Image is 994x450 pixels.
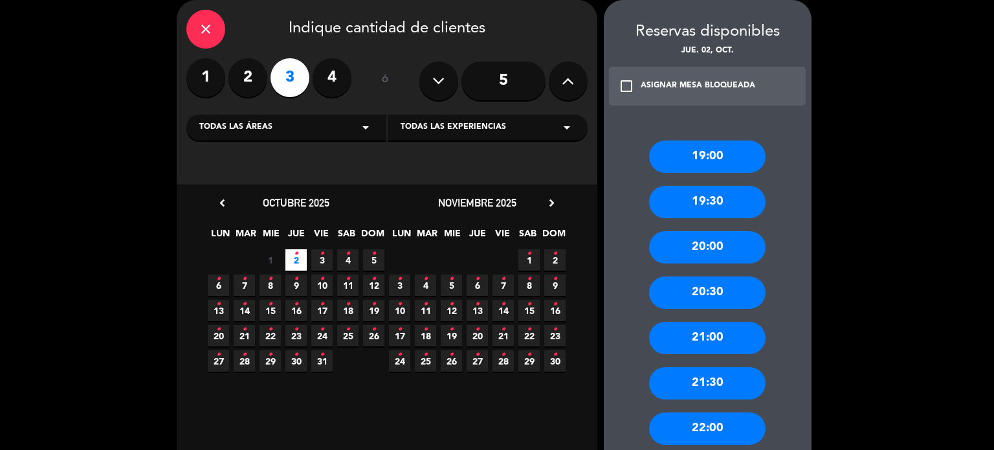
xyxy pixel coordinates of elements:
span: 20 [208,325,229,346]
i: • [475,319,480,340]
i: • [320,269,324,289]
span: 4 [415,275,436,296]
span: 27 [467,350,488,372]
i: • [216,269,221,289]
span: 15 [260,300,281,321]
span: 25 [337,325,359,346]
span: 7 [234,275,255,296]
span: 14 [492,300,514,321]
i: • [320,294,324,315]
span: VIE [311,226,332,247]
span: MAR [416,226,437,247]
i: • [294,319,298,340]
i: • [423,269,428,289]
i: • [527,344,531,365]
i: • [397,344,402,365]
i: • [397,319,402,340]
span: MAR [235,226,256,247]
span: 1 [518,249,540,271]
i: • [216,319,221,340]
i: • [268,294,272,315]
div: jue. 02, oct. [604,45,812,58]
i: arrow_drop_down [559,120,575,135]
i: • [423,344,428,365]
span: 24 [389,350,410,372]
i: check_box_outline_blank [619,78,634,94]
div: ASIGNAR MESA BLOQUEADA [641,80,755,93]
span: 30 [285,350,307,372]
i: • [268,319,272,340]
span: 29 [518,350,540,372]
i: • [346,269,350,289]
span: 4 [337,249,359,271]
i: • [527,319,531,340]
span: 3 [389,275,410,296]
span: 2 [285,249,307,271]
i: • [242,294,247,315]
span: 18 [337,300,359,321]
i: • [501,344,505,365]
span: 3 [311,249,333,271]
span: 31 [311,350,333,372]
i: • [216,344,221,365]
i: • [371,243,376,264]
span: LUN [210,226,231,247]
i: • [397,294,402,315]
span: 29 [260,350,281,372]
span: 8 [260,275,281,296]
div: 19:30 [649,186,766,218]
span: 26 [363,325,384,346]
span: 17 [311,300,333,321]
span: 23 [285,325,307,346]
span: 10 [311,275,333,296]
span: 20 [467,325,488,346]
i: • [242,319,247,340]
span: noviembre 2025 [438,196,516,209]
span: 10 [389,300,410,321]
i: close [198,21,214,37]
span: VIE [492,226,513,247]
span: MIE [441,226,463,247]
span: 30 [544,350,566,372]
span: 15 [518,300,540,321]
i: • [371,294,376,315]
i: • [449,319,454,340]
i: • [501,294,505,315]
span: 21 [492,325,514,346]
span: 18 [415,325,436,346]
div: 21:30 [649,367,766,399]
i: • [423,319,428,340]
div: 21:00 [649,322,766,354]
i: • [475,294,480,315]
div: 19:00 [649,141,766,173]
i: • [216,294,221,315]
span: 5 [441,275,462,296]
span: Todas las áreas [199,121,272,134]
i: • [553,344,557,365]
div: 20:30 [649,276,766,309]
span: 27 [208,350,229,372]
span: 28 [234,350,255,372]
i: • [320,243,324,264]
i: • [553,294,557,315]
i: arrow_drop_down [358,120,373,135]
i: • [268,344,272,365]
i: • [553,243,557,264]
i: • [371,319,376,340]
span: JUE [285,226,307,247]
span: 19 [363,300,384,321]
i: • [294,344,298,365]
span: 17 [389,325,410,346]
i: • [268,269,272,289]
span: 28 [492,350,514,372]
span: 6 [208,275,229,296]
label: 4 [313,58,351,97]
i: • [553,269,557,289]
i: • [294,294,298,315]
span: 12 [441,300,462,321]
i: • [449,269,454,289]
span: 8 [518,275,540,296]
span: 7 [492,275,514,296]
span: 6 [467,275,488,296]
span: 22 [260,325,281,346]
